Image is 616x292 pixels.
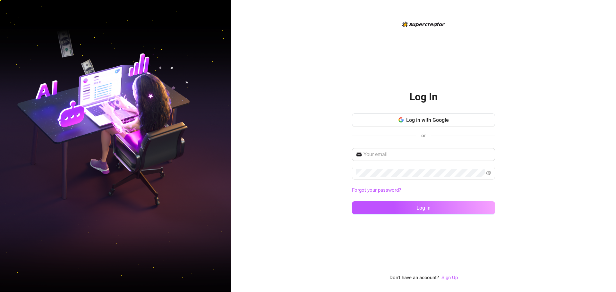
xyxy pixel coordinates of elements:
img: logo-BBDzfeDw.svg [402,21,445,27]
span: or [421,133,426,138]
button: Log in [352,201,495,214]
span: eye-invisible [486,171,491,176]
a: Sign Up [441,274,458,282]
button: Log in with Google [352,113,495,126]
a: Forgot your password? [352,187,495,194]
a: Forgot your password? [352,187,401,193]
span: Don't have an account? [389,274,439,282]
span: Log in with Google [406,117,449,123]
input: Your email [364,151,491,158]
span: Log in [416,205,431,211]
h2: Log In [409,90,438,104]
a: Sign Up [441,275,458,280]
